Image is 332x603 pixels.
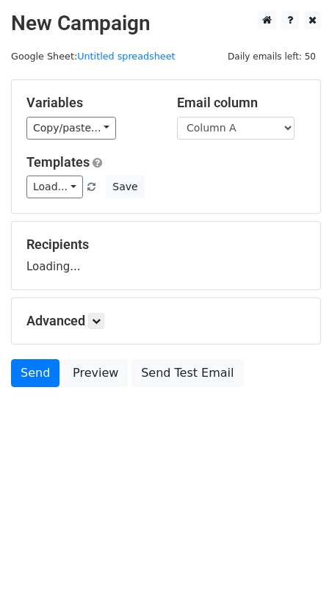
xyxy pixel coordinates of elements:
[131,359,243,387] a: Send Test Email
[26,154,90,170] a: Templates
[26,236,306,275] div: Loading...
[11,359,59,387] a: Send
[106,176,144,198] button: Save
[77,51,175,62] a: Untitled spreadsheet
[26,95,155,111] h5: Variables
[63,359,128,387] a: Preview
[26,117,116,140] a: Copy/paste...
[26,236,306,253] h5: Recipients
[11,51,176,62] small: Google Sheet:
[11,11,321,36] h2: New Campaign
[26,313,306,329] h5: Advanced
[26,176,83,198] a: Load...
[223,51,321,62] a: Daily emails left: 50
[223,48,321,65] span: Daily emails left: 50
[177,95,306,111] h5: Email column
